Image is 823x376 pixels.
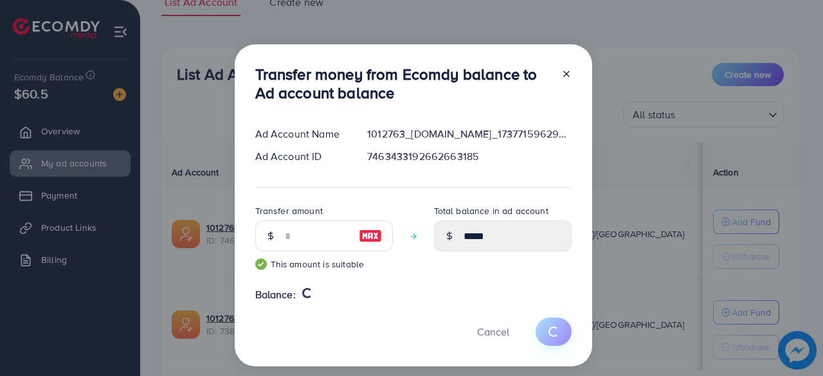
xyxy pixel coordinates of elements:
[255,204,323,217] label: Transfer amount
[357,127,581,141] div: 1012763_[DOMAIN_NAME]_1737715962950
[255,287,296,302] span: Balance:
[245,149,357,164] div: Ad Account ID
[255,258,267,270] img: guide
[245,127,357,141] div: Ad Account Name
[357,149,581,164] div: 7463433192662663185
[477,325,509,339] span: Cancel
[255,258,393,271] small: This amount is suitable
[434,204,548,217] label: Total balance in ad account
[461,318,525,345] button: Cancel
[255,65,551,102] h3: Transfer money from Ecomdy balance to Ad account balance
[359,228,382,244] img: image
